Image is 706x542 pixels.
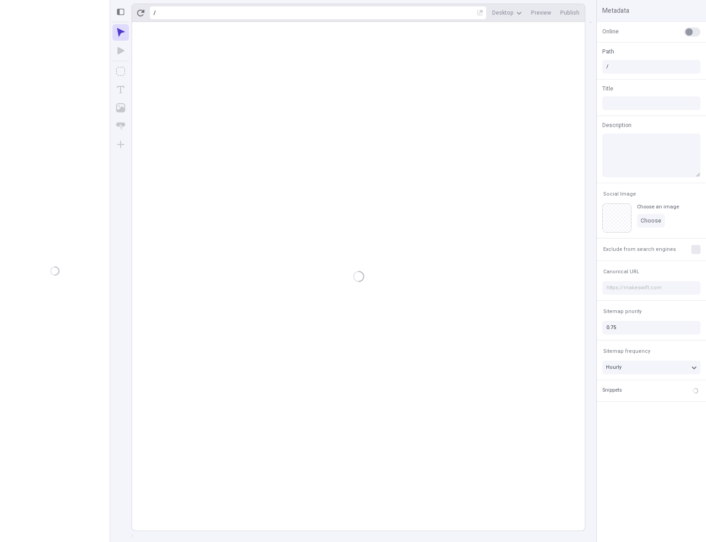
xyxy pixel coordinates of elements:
span: Hourly [606,363,621,371]
span: Online [602,27,619,36]
button: Box [112,63,129,80]
span: Sitemap priority [603,308,642,315]
button: Sitemap frequency [601,346,652,357]
span: Sitemap frequency [603,348,650,355]
span: Description [602,121,632,129]
button: Preview [527,6,555,20]
button: Button [112,118,129,134]
button: Social Image [601,189,638,200]
span: Social Image [603,191,636,197]
span: Desktop [492,9,514,16]
span: Title [602,85,613,93]
div: / [154,9,156,16]
button: Desktop [488,6,526,20]
button: Sitemap priority [601,306,643,317]
input: https://makeswift.com [602,281,701,295]
span: Preview [531,9,551,16]
button: Canonical URL [601,266,641,277]
button: Hourly [602,361,701,374]
button: Choose [637,214,665,228]
span: Canonical URL [603,268,639,275]
button: Exclude from search engines [601,244,678,255]
button: Image [112,100,129,116]
div: Choose an image [637,203,679,210]
button: Text [112,81,129,98]
span: Choose [641,217,661,224]
span: Path [602,48,614,56]
span: Publish [560,9,579,16]
span: Exclude from search engines [603,246,676,253]
div: Snippets [602,387,622,394]
button: Publish [557,6,583,20]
